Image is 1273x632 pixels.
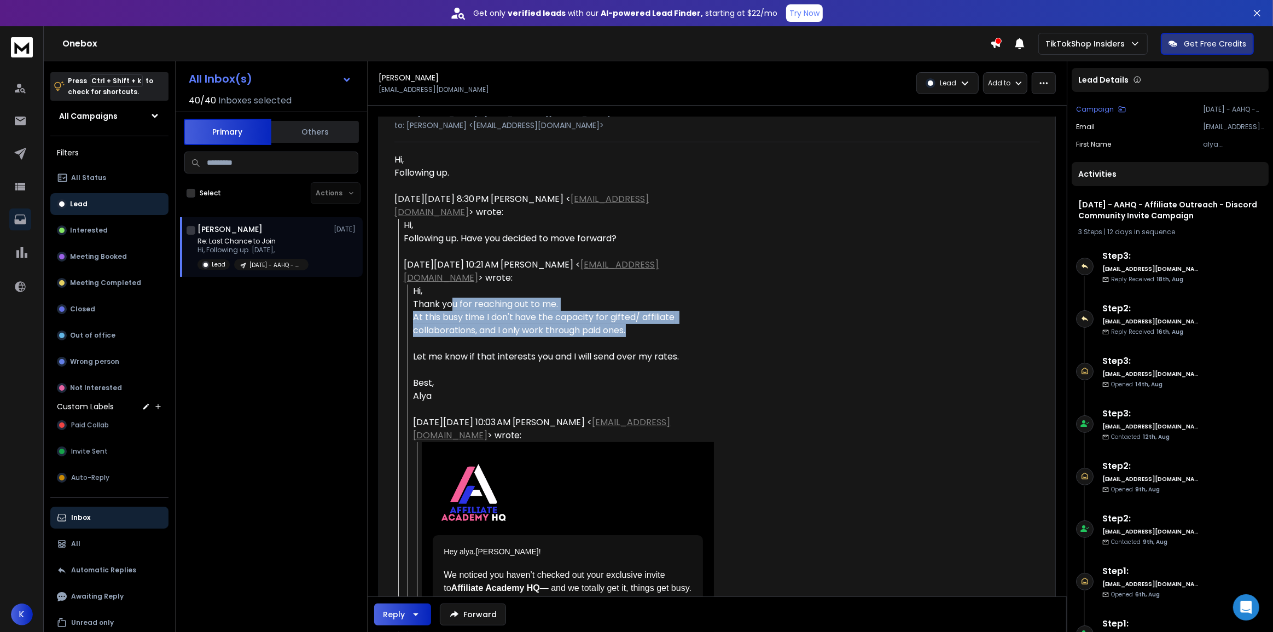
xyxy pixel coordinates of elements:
p: Contacted [1111,433,1170,441]
div: [DATE][DATE] 10:21 AM [PERSON_NAME] < > wrote: [404,258,714,285]
p: Add to [988,79,1010,88]
button: K [11,604,33,625]
button: Campaign [1076,105,1126,114]
div: Following up. Have you decided to move forward? [404,232,714,245]
h6: Step 3 : [1102,355,1198,368]
button: All Inbox(s) [180,68,361,90]
div: At this busy time I don't have the capacity for gifted/ affiliate collaborations, and I only work... [413,311,714,337]
p: [DATE] [334,225,358,234]
a: [EMAIL_ADDRESS][DOMAIN_NAME] [413,416,671,442]
button: Interested [50,219,168,241]
p: to: [PERSON_NAME] <[EMAIL_ADDRESS][DOMAIN_NAME]> [394,120,1040,131]
p: Opened [1111,485,1160,494]
strong: Affiliate Academy HQ [451,583,540,593]
div: Reply [383,609,405,620]
span: 12th, Aug [1143,433,1170,441]
button: Try Now [786,4,823,22]
button: Automatic Replies [50,559,168,581]
p: alya.[PERSON_NAME] [1203,140,1264,149]
div: Thank you for reaching out to me. [413,298,714,311]
span: Paid Collab [71,421,109,430]
h2: Hey alya.[PERSON_NAME]! [444,546,692,558]
h1: All Inbox(s) [189,73,252,84]
p: Lead Details [1078,74,1129,85]
h1: [PERSON_NAME] [379,72,439,83]
p: Re: Last Chance to Join [197,237,309,246]
span: 9th, Aug [1143,538,1167,546]
p: Out of office [70,331,115,340]
h6: [EMAIL_ADDRESS][DOMAIN_NAME] [1102,422,1198,431]
span: Auto-Reply [71,473,109,482]
div: | [1078,228,1262,236]
p: Get only with our starting at $22/mo [473,8,777,19]
h3: Custom Labels [57,401,114,412]
p: Meeting Booked [70,252,127,261]
button: All Campaigns [50,105,168,127]
p: We noticed you haven’t checked out your exclusive invite to — and we totally get it, things get b... [444,569,692,608]
button: Wrong person [50,351,168,373]
p: [EMAIL_ADDRESS][DOMAIN_NAME] [1203,123,1264,131]
p: Lead [212,260,225,269]
div: [DATE][DATE] 10:03 AM [PERSON_NAME] < > wrote: [413,416,714,442]
button: Inbox [50,507,168,529]
span: 40 / 40 [189,94,216,107]
h6: Step 2 : [1102,512,1198,525]
p: Try Now [789,8,819,19]
h6: [EMAIL_ADDRESS][DOMAIN_NAME] [1102,580,1198,588]
div: Open Intercom Messenger [1233,594,1259,621]
p: [DATE] - AAHQ - Affiliate Outreach - Discord Community Invite Campaign [1203,105,1264,114]
h1: [DATE] - AAHQ - Affiliate Outreach - Discord Community Invite Campaign [1078,199,1262,221]
h6: [EMAIL_ADDRESS][DOMAIN_NAME] [1102,475,1198,483]
p: Automatic Replies [71,566,136,575]
p: All [71,540,80,548]
button: Reply [374,604,431,625]
button: Invite Sent [50,440,168,462]
div: Activities [1072,162,1269,186]
h6: Step 3 : [1102,407,1198,420]
div: Hi, [394,153,714,179]
span: 18th, Aug [1156,275,1183,283]
button: Others [271,120,359,144]
p: Contacted [1111,538,1167,546]
strong: verified leads [508,8,566,19]
div: Hi, [404,219,714,245]
button: Auto-Reply [50,467,168,489]
h6: [EMAIL_ADDRESS][DOMAIN_NAME] [1102,527,1198,536]
button: Meeting Completed [50,272,168,294]
p: Wrong person [70,357,119,366]
p: Awaiting Reply [71,592,124,601]
div: Best, [413,376,714,390]
div: Following up. [394,166,714,179]
p: Lead [940,79,956,88]
button: Forward [440,604,506,625]
button: Paid Collab [50,414,168,436]
p: [DATE] - AAHQ - Affiliate Outreach - Discord Community Invite Campaign [249,261,302,269]
button: Primary [184,119,271,145]
span: 12 days in sequence [1107,227,1175,236]
p: All Status [71,173,106,182]
h6: [EMAIL_ADDRESS][DOMAIN_NAME] [1102,265,1198,273]
p: TikTokShop Insiders [1045,38,1129,49]
h1: All Campaigns [59,111,118,121]
p: Opened [1111,380,1162,389]
span: 9th, Aug [1135,485,1160,494]
p: Press to check for shortcuts. [68,76,153,97]
p: Inbox [71,513,90,522]
span: 14th, Aug [1135,380,1162,389]
p: Lead [70,200,88,208]
h6: Step 3 : [1102,250,1198,263]
span: Ctrl + Shift + k [90,74,143,87]
span: 3 Steps [1078,227,1102,236]
div: [DATE][DATE] 8:30 PM [PERSON_NAME] < > wrote: [394,193,714,219]
div: Let me know if that interests you and I will send over my rates. [413,350,714,363]
p: Campaign [1076,105,1114,114]
p: Not Interested [70,384,122,392]
h6: [EMAIL_ADDRESS][DOMAIN_NAME] [1102,370,1198,378]
p: Opened [1111,590,1160,599]
img: logo [11,37,33,57]
div: Hi, [413,285,714,298]
span: Invite Sent [71,447,108,456]
span: 16th, Aug [1156,328,1183,336]
h3: Filters [50,145,168,160]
